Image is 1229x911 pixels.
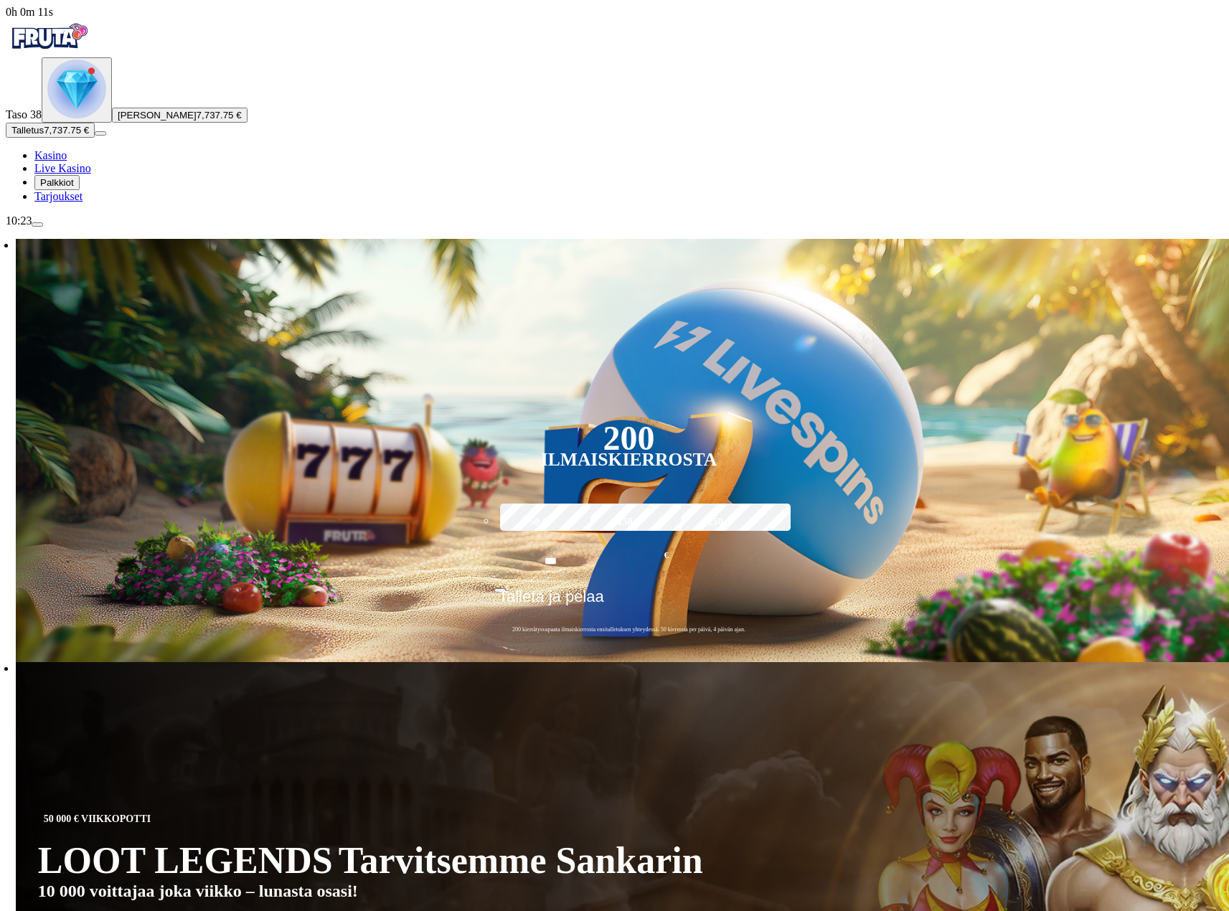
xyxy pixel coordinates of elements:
span: 10:23 [6,214,32,227]
button: Talleta ja pelaa [494,587,763,617]
label: 150 € [587,501,671,543]
span: 50 000 € VIIKKOPOTTI [38,811,157,828]
button: [PERSON_NAME]7,737.75 € [112,108,248,123]
span: € [506,583,510,592]
span: Palkkiot [40,177,74,188]
div: Ilmaiskierrosta [541,451,717,468]
a: Fruta [6,44,92,57]
img: Fruta [6,19,92,55]
a: poker-chip iconLive Kasino [34,162,91,174]
nav: Primary [6,19,1223,203]
button: menu [32,222,43,227]
span: 7,737.75 € [44,125,89,136]
span: 200 kierrätysvapaata ilmaiskierrosta ensitalletuksen yhteydessä. 50 kierrosta per päivä, 4 päivän... [494,626,763,633]
span: Live Kasino [34,162,91,174]
a: gift-inverted iconTarjoukset [34,190,83,202]
span: Kasino [34,149,67,161]
img: level unlocked [47,60,106,118]
span: Tarjoukset [34,190,83,202]
span: [PERSON_NAME] [118,110,197,121]
span: user session time [6,6,53,18]
a: diamond iconKasino [34,149,67,161]
label: 250 € [677,501,761,543]
span: LOOT LEGENDS [38,839,333,882]
span: Talleta ja pelaa [499,587,604,616]
button: reward iconPalkkiot [34,175,80,190]
span: Taso 38 [6,108,42,121]
label: 50 € [496,501,580,543]
button: Talletusplus icon7,737.75 € [6,123,95,138]
span: € [664,549,669,562]
div: 200 [603,430,654,447]
span: 10 000 voittajaa joka viikko – lunasta osasi! [38,882,358,901]
span: Tarvitsemme Sankarin [339,842,703,879]
span: 7,737.75 € [197,110,242,121]
button: level unlocked [42,57,112,123]
button: menu [95,131,106,136]
span: Talletus [11,125,44,136]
